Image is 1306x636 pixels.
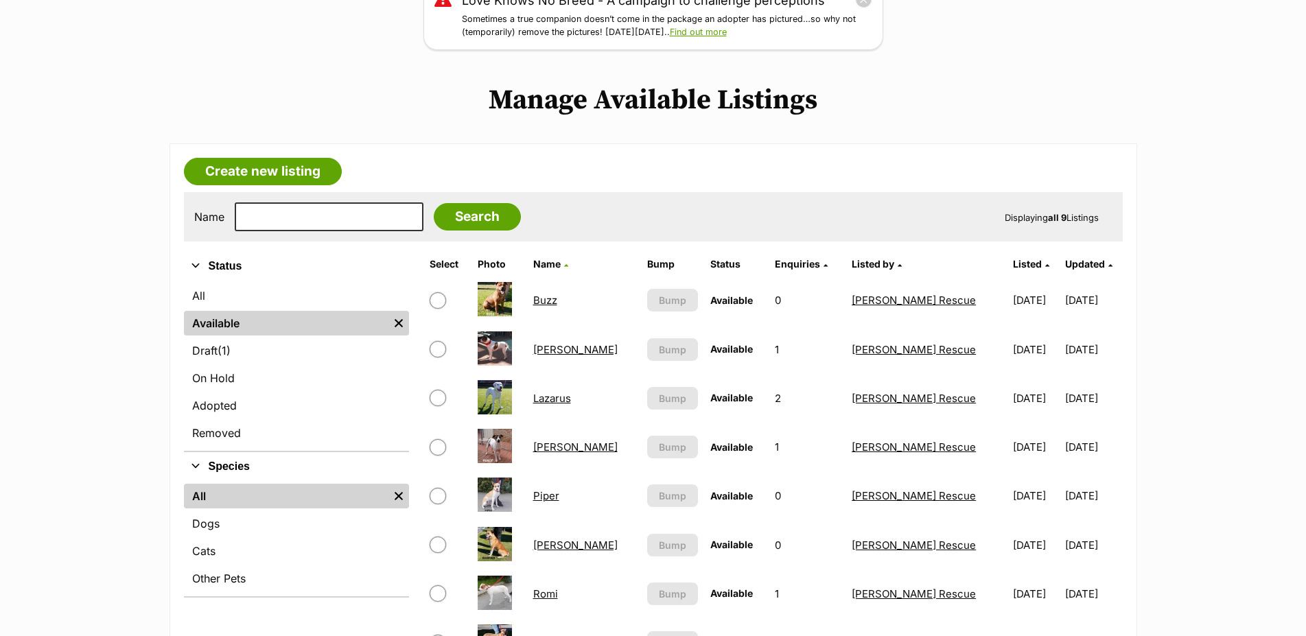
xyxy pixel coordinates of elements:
a: Other Pets [184,566,409,591]
a: On Hold [184,366,409,390]
a: [PERSON_NAME] Rescue [852,294,976,307]
a: Listed [1013,258,1049,270]
button: Bump [647,387,698,410]
span: Bump [659,587,686,601]
a: Available [184,311,388,335]
a: Updated [1065,258,1112,270]
td: [DATE] [1007,375,1064,422]
strong: all 9 [1048,212,1066,223]
span: Available [710,343,753,355]
span: (1) [218,342,231,359]
span: Bump [659,488,686,503]
a: Piper [533,489,559,502]
a: [PERSON_NAME] [533,440,618,454]
td: [DATE] [1007,423,1064,471]
a: [PERSON_NAME] [533,343,618,356]
span: Available [710,441,753,453]
span: Displaying Listings [1005,212,1099,223]
label: Name [194,211,224,223]
button: Bump [647,289,698,311]
span: Available [710,587,753,599]
span: translation missing: en.admin.listings.index.attributes.enquiries [775,258,820,270]
a: [PERSON_NAME] Rescue [852,392,976,405]
span: Bump [659,342,686,357]
td: [DATE] [1007,570,1064,617]
a: Buzz [533,294,557,307]
a: [PERSON_NAME] Rescue [852,489,976,502]
span: Bump [659,440,686,454]
a: Dogs [184,511,409,536]
span: Listed [1013,258,1042,270]
button: Status [184,257,409,275]
td: [DATE] [1007,276,1064,324]
td: [DATE] [1007,521,1064,569]
a: Find out more [670,27,727,37]
button: Bump [647,534,698,556]
td: 1 [769,570,845,617]
span: Available [710,392,753,403]
a: Remove filter [388,484,409,508]
td: [DATE] [1007,472,1064,519]
span: Bump [659,391,686,405]
td: 1 [769,423,845,471]
span: Available [710,294,753,306]
td: 0 [769,472,845,519]
td: 0 [769,276,845,324]
a: Draft [184,338,409,363]
td: 2 [769,375,845,422]
a: Listed by [852,258,902,270]
a: [PERSON_NAME] Rescue [852,587,976,600]
th: Bump [642,253,703,275]
td: 1 [769,326,845,373]
a: Name [533,258,568,270]
td: [DATE] [1065,375,1121,422]
td: [DATE] [1065,472,1121,519]
td: [DATE] [1065,570,1121,617]
a: [PERSON_NAME] [533,539,618,552]
div: Species [184,481,409,596]
th: Select [424,253,471,275]
a: Lazarus [533,392,571,405]
a: All [184,283,409,308]
button: Bump [647,436,698,458]
span: Name [533,258,561,270]
a: All [184,484,388,508]
a: [PERSON_NAME] Rescue [852,440,976,454]
span: Listed by [852,258,894,270]
span: Bump [659,538,686,552]
a: Remove filter [388,311,409,335]
a: Enquiries [775,258,828,270]
input: Search [434,203,521,231]
span: Available [710,490,753,502]
td: [DATE] [1065,423,1121,471]
a: Adopted [184,393,409,418]
a: [PERSON_NAME] Rescue [852,343,976,356]
span: Updated [1065,258,1105,270]
div: Status [184,281,409,451]
a: Removed [184,421,409,445]
span: Available [710,539,753,550]
td: [DATE] [1065,276,1121,324]
p: Sometimes a true companion doesn’t come in the package an adopter has pictured…so why not (tempor... [462,13,872,39]
td: [DATE] [1007,326,1064,373]
a: Cats [184,539,409,563]
button: Bump [647,582,698,605]
a: Create new listing [184,158,342,185]
button: Bump [647,338,698,361]
a: Romi [533,587,558,600]
span: Bump [659,293,686,307]
button: Species [184,458,409,475]
a: [PERSON_NAME] Rescue [852,539,976,552]
td: 0 [769,521,845,569]
th: Status [705,253,768,275]
td: [DATE] [1065,521,1121,569]
td: [DATE] [1065,326,1121,373]
button: Bump [647,484,698,507]
th: Photo [472,253,526,275]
